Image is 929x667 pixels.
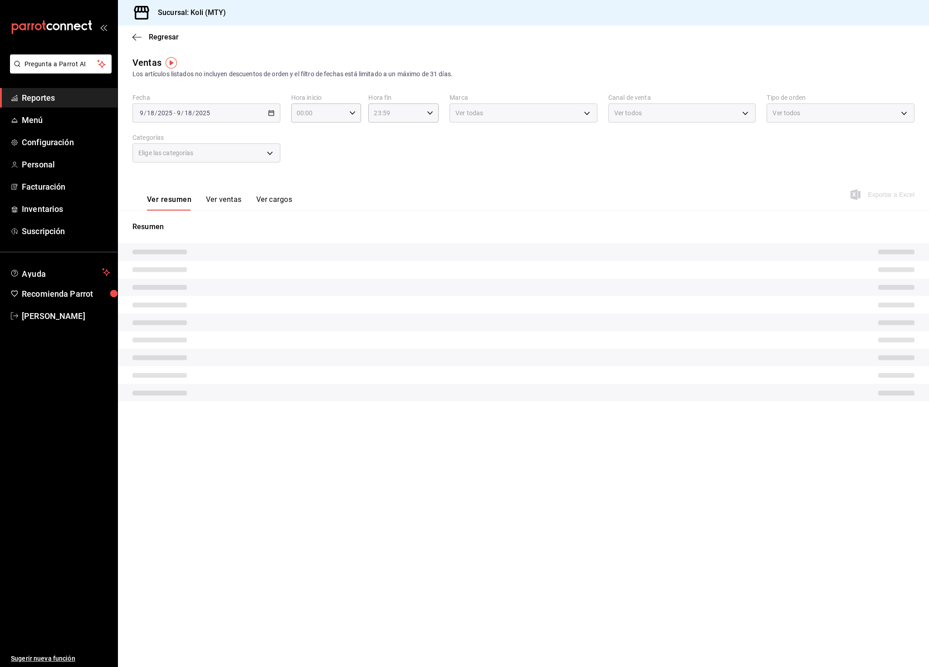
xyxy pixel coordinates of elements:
label: Hora fin [368,94,439,101]
button: Ver resumen [147,195,191,211]
input: -- [147,109,155,117]
label: Fecha [132,94,280,101]
span: Configuración [22,136,110,148]
span: Ver todos [614,108,642,118]
span: / [181,109,184,117]
span: Recomienda Parrot [22,288,110,300]
span: Personal [22,158,110,171]
input: ---- [157,109,173,117]
input: -- [176,109,181,117]
button: open_drawer_menu [100,24,107,31]
button: Ver cargos [256,195,293,211]
span: - [174,109,176,117]
span: Ver todas [455,108,483,118]
span: / [192,109,195,117]
span: Ayuda [22,267,98,278]
span: Suscripción [22,225,110,237]
span: [PERSON_NAME] [22,310,110,322]
label: Tipo de orden [767,94,914,101]
label: Canal de venta [608,94,756,101]
span: Ver todos [773,108,800,118]
div: Los artículos listados no incluyen descuentos de orden y el filtro de fechas está limitado a un m... [132,69,914,79]
span: Facturación [22,181,110,193]
span: / [144,109,147,117]
input: ---- [195,109,210,117]
img: Tooltip marker [166,57,177,69]
span: Pregunta a Parrot AI [24,59,98,69]
label: Hora inicio [291,94,362,101]
span: Menú [22,114,110,126]
a: Pregunta a Parrot AI [6,66,112,75]
p: Resumen [132,221,914,232]
span: Sugerir nueva función [11,654,110,663]
input: -- [139,109,144,117]
label: Marca [450,94,597,101]
h3: Sucursal: Koli (MTY) [151,7,226,18]
span: Inventarios [22,203,110,215]
span: Reportes [22,92,110,104]
input: -- [184,109,192,117]
span: Regresar [149,33,179,41]
div: Ventas [132,56,161,69]
span: Elige las categorías [138,148,194,157]
button: Ver ventas [206,195,242,211]
label: Categorías [132,134,280,141]
span: / [155,109,157,117]
button: Pregunta a Parrot AI [10,54,112,74]
div: navigation tabs [147,195,292,211]
button: Regresar [132,33,179,41]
